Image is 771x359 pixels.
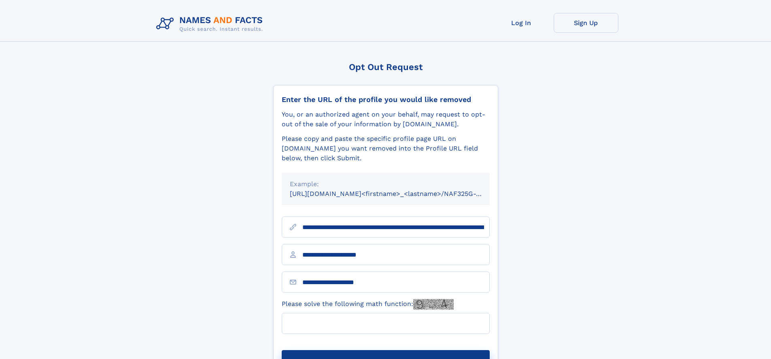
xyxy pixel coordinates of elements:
div: You, or an authorized agent on your behalf, may request to opt-out of the sale of your informatio... [282,110,490,129]
img: Logo Names and Facts [153,13,270,35]
a: Sign Up [554,13,618,33]
div: Opt Out Request [273,62,498,72]
div: Enter the URL of the profile you would like removed [282,95,490,104]
a: Log In [489,13,554,33]
div: Please copy and paste the specific profile page URL on [DOMAIN_NAME] you want removed into the Pr... [282,134,490,163]
div: Example: [290,179,482,189]
label: Please solve the following math function: [282,299,454,310]
small: [URL][DOMAIN_NAME]<firstname>_<lastname>/NAF325G-xxxxxxxx [290,190,505,198]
